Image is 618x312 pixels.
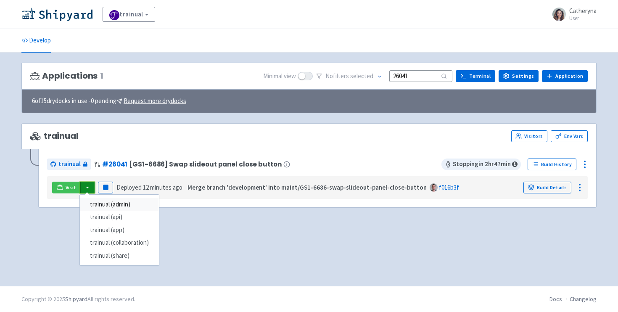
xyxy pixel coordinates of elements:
a: Visitors [511,130,547,142]
u: Request more drydocks [124,97,186,105]
a: Catheryna User [547,8,597,21]
a: trainual [103,7,155,22]
a: Env Vars [551,130,588,142]
a: Shipyard [65,295,87,303]
span: [GS1-6686] Swap slideout panel close button [129,161,281,168]
a: Visit [52,182,81,193]
span: Visit [66,184,77,191]
span: Deployed [116,183,182,191]
a: Docs [549,295,562,303]
a: Changelog [570,295,597,303]
a: Application [542,70,588,82]
span: trainual [58,159,81,169]
span: selected [350,72,373,80]
a: trainual (collaboration) [80,236,159,249]
a: trainual (admin) [80,198,159,211]
a: Build History [528,159,576,170]
a: trainual [47,159,91,170]
a: #26041 [102,160,127,169]
a: trainual (share) [80,249,159,262]
img: Shipyard logo [21,8,92,21]
a: Develop [21,29,51,53]
h3: Applications [30,71,103,81]
a: Build Details [523,182,571,193]
button: Pause [98,182,113,193]
time: 12 minutes ago [143,183,182,191]
span: Catheryna [569,7,597,15]
input: Search... [389,70,452,82]
small: User [569,16,597,21]
span: trainual [30,131,79,141]
a: trainual (app) [80,224,159,237]
a: Settings [499,70,539,82]
strong: Merge branch 'development' into maint/GS1-6686-swap-slideout-panel-close-button [188,183,427,191]
span: No filter s [325,71,373,81]
a: trainual (api) [80,211,159,224]
span: Stopping in 2 hr 47 min [441,159,521,170]
span: Minimal view [263,71,296,81]
span: 1 [100,71,103,81]
span: 6 of 15 drydocks in use - 0 pending [32,96,186,106]
div: Copyright © 2025 All rights reserved. [21,295,135,304]
a: f016b3f [439,183,459,191]
a: Terminal [456,70,495,82]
